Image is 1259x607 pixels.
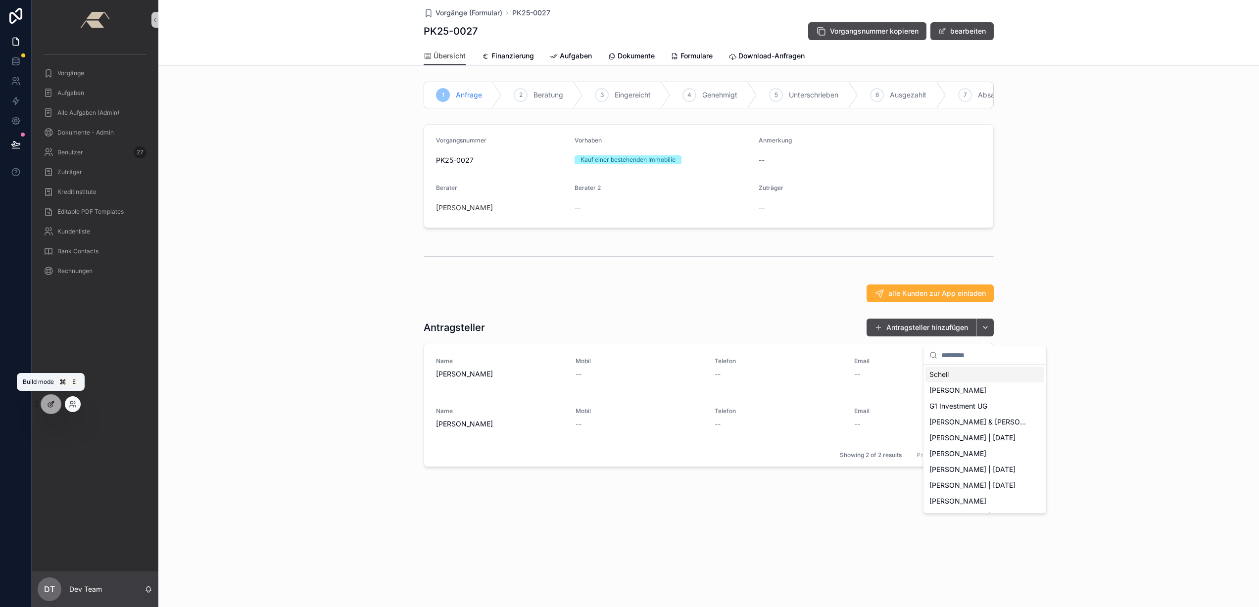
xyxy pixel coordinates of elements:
[759,137,792,144] span: Anmerkung
[738,51,805,61] span: Download-Anfragen
[875,91,879,99] span: 6
[436,184,457,191] span: Berater
[728,47,805,67] a: Download-Anfragen
[134,146,146,158] div: 27
[854,369,860,379] span: --
[38,124,152,141] a: Dokumente - Admin
[436,203,493,213] span: [PERSON_NAME]
[575,184,601,191] span: Berater 2
[69,584,102,594] p: Dev Team
[436,137,486,144] span: Vorgangsnummer
[38,203,152,221] a: Editable PDF Templates
[867,284,994,302] button: alle Kunden zur App einladen
[512,8,550,18] a: PK25-0027
[456,90,482,100] span: Anfrage
[854,419,860,429] span: --
[759,155,765,165] span: --
[533,90,563,100] span: Beratung
[57,188,97,196] span: Kreditinstitute
[888,288,986,298] span: alle Kunden zur App einladen
[830,26,919,36] span: Vorgangsnummer kopieren
[576,419,581,429] span: --
[608,47,655,67] a: Dokumente
[57,89,84,97] span: Aufgaben
[671,47,713,67] a: Formulare
[57,129,114,137] span: Dokumente - Admin
[687,91,691,99] span: 4
[424,47,466,66] a: Übersicht
[576,357,703,365] span: Mobil
[44,583,55,595] span: DT
[424,24,478,38] h1: PK25-0027
[57,69,84,77] span: Vorgänge
[923,365,1046,513] div: Suggestions
[436,357,564,365] span: Name
[38,223,152,240] a: Kundenliste
[715,369,721,379] span: --
[715,419,721,429] span: --
[424,8,502,18] a: Vorgänge (Formular)
[38,64,152,82] a: Vorgänge
[964,91,967,99] span: 7
[618,51,655,61] span: Dokumente
[57,228,90,235] span: Kundenliste
[680,51,713,61] span: Formulare
[576,369,581,379] span: --
[23,378,54,386] span: Build mode
[519,91,523,99] span: 2
[57,208,124,216] span: Editable PDF Templates
[715,407,842,415] span: Telefon
[57,267,93,275] span: Rechnungen
[38,104,152,122] a: Alle Aufgaben (Admin)
[560,51,592,61] span: Aufgaben
[854,407,982,415] span: Email
[930,22,994,40] button: bearbeiten
[38,183,152,201] a: Kreditinstitute
[436,407,564,415] span: Name
[436,8,502,18] span: Vorgänge (Formular)
[867,319,976,336] button: Antragsteller hinzufügen
[436,155,567,165] span: PK25-0027
[759,184,783,191] span: Zuträger
[759,203,765,213] span: --
[442,91,444,99] span: 1
[929,512,1016,522] span: [PERSON_NAME] | [DATE]
[57,168,82,176] span: Zuträger
[38,163,152,181] a: Zuträger
[434,51,466,61] span: Übersicht
[890,90,926,100] span: Ausgezahlt
[929,449,986,459] span: [PERSON_NAME]
[929,480,1016,490] span: [PERSON_NAME] | [DATE]
[575,137,602,144] span: Vorhaben
[929,401,987,411] span: G1 Investment UG
[789,90,838,100] span: Unterschrieben
[80,12,109,28] img: App logo
[424,343,993,393] a: Name[PERSON_NAME]Mobil--Telefon--Email--
[576,407,703,415] span: Mobil
[929,496,986,506] span: [PERSON_NAME]
[575,203,581,213] span: --
[929,370,949,379] span: Schell
[38,262,152,280] a: Rechnungen
[436,369,564,379] span: [PERSON_NAME]
[38,84,152,102] a: Aufgaben
[702,90,737,100] span: Genehmigt
[929,385,986,395] span: [PERSON_NAME]
[38,143,152,161] a: Benutzer27
[840,451,902,459] span: Showing 2 of 2 results
[57,247,98,255] span: Bank Contacts
[482,47,534,67] a: Finanzierung
[978,90,1055,100] span: Absage (KD oder Bank)
[854,357,982,365] span: Email
[32,40,158,293] div: scrollable content
[615,90,651,100] span: Eingereicht
[424,393,993,443] a: Name[PERSON_NAME]Mobil--Telefon--Email--
[929,465,1016,474] span: [PERSON_NAME] | [DATE]
[57,109,119,117] span: Alle Aufgaben (Admin)
[491,51,534,61] span: Finanzierung
[38,242,152,260] a: Bank Contacts
[436,419,564,429] span: [PERSON_NAME]
[581,155,676,164] div: Kauf einer bestehenden Immobilie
